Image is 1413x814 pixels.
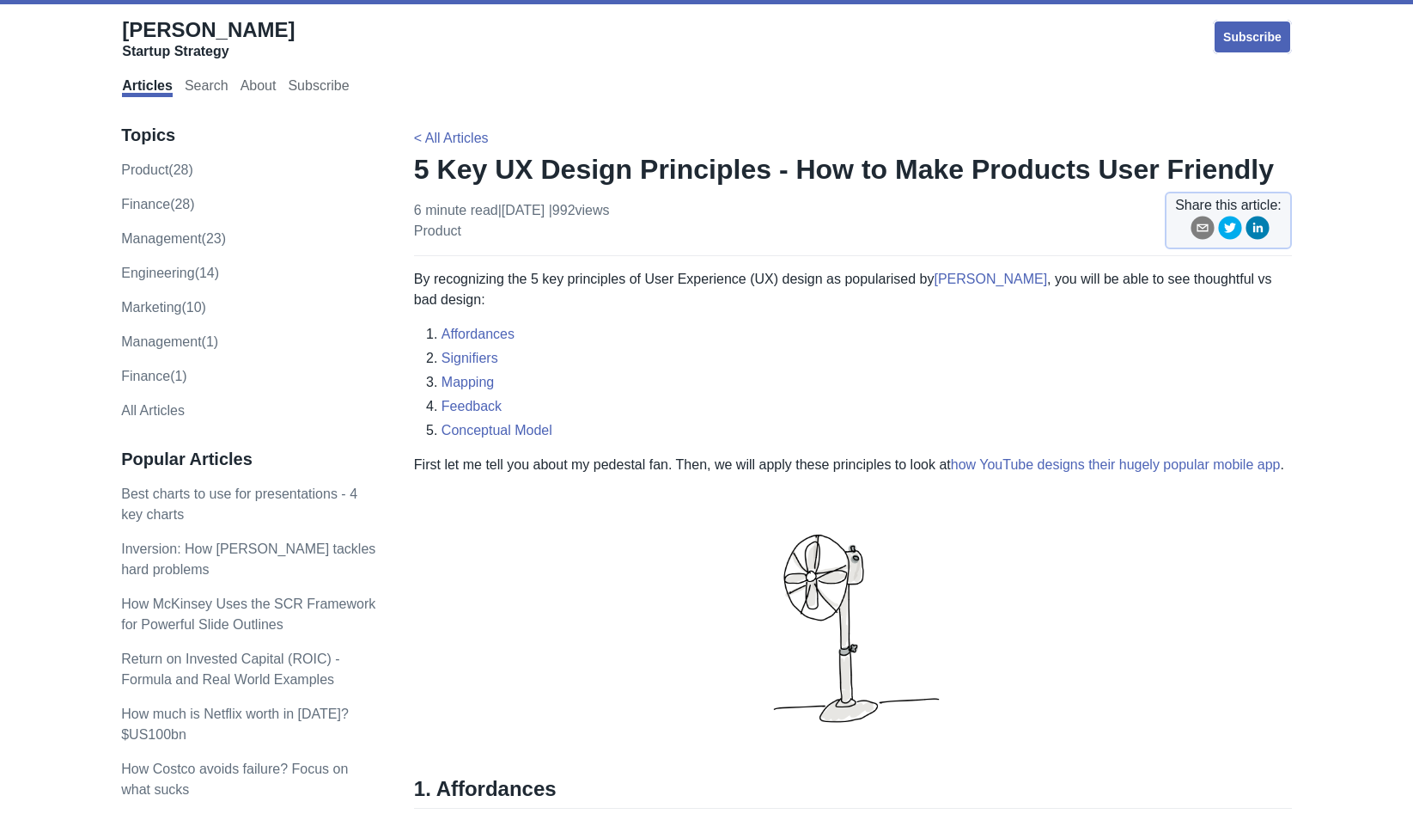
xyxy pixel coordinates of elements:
a: How Costco avoids failure? Focus on what sucks [121,762,348,797]
a: finance(28) [121,197,194,211]
h2: 1. Affordances [414,776,1292,809]
a: management(23) [121,231,226,246]
a: Management(1) [121,334,218,349]
a: How McKinsey Uses the SCR Framework for Powerful Slide Outlines [121,597,375,632]
a: [PERSON_NAME] [934,272,1047,286]
button: twitter [1218,216,1242,246]
a: product(28) [121,162,193,177]
img: fan [627,489,1079,756]
a: All Articles [121,403,185,418]
span: Share this article: [1175,195,1282,216]
h1: 5 Key UX Design Principles - How to Make Products User Friendly [414,152,1292,187]
a: Return on Invested Capital (ROIC) - Formula and Real World Examples [121,652,339,687]
a: Subscribe [288,78,349,97]
span: [PERSON_NAME] [122,18,295,41]
a: how YouTube designs their hugely popular mobile app [951,457,1281,472]
a: Mapping [442,375,494,389]
a: About [241,78,277,97]
a: How much is Netflix worth in [DATE]? $US100bn [121,707,349,742]
a: < All Articles [414,131,489,145]
a: Best charts to use for presentations - 4 key charts [121,487,357,522]
p: By recognizing the 5 key principles of User Experience (UX) design as popularised by , you will b... [414,269,1292,310]
a: Inversion: How [PERSON_NAME] tackles hard problems [121,542,375,577]
a: Feedback [442,399,502,413]
p: 6 minute read | [DATE] [414,200,610,242]
a: product [414,223,461,238]
h3: Popular Articles [121,449,378,470]
a: Finance(1) [121,369,186,383]
a: marketing(10) [121,300,206,315]
p: First let me tell you about my pedestal fan. Then, we will apply these principles to look at . [414,455,1292,475]
a: [PERSON_NAME]Startup Strategy [122,17,295,60]
a: Subscribe [1213,20,1292,54]
a: Affordances [442,327,515,341]
div: Startup Strategy [122,43,295,60]
a: Search [185,78,228,97]
span: | 992 views [549,203,610,217]
h3: Topics [121,125,378,146]
a: Articles [122,78,173,97]
a: Signifiers [442,351,498,365]
button: email [1191,216,1215,246]
button: linkedin [1246,216,1270,246]
a: Conceptual Model [442,423,552,438]
a: engineering(14) [121,266,219,280]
